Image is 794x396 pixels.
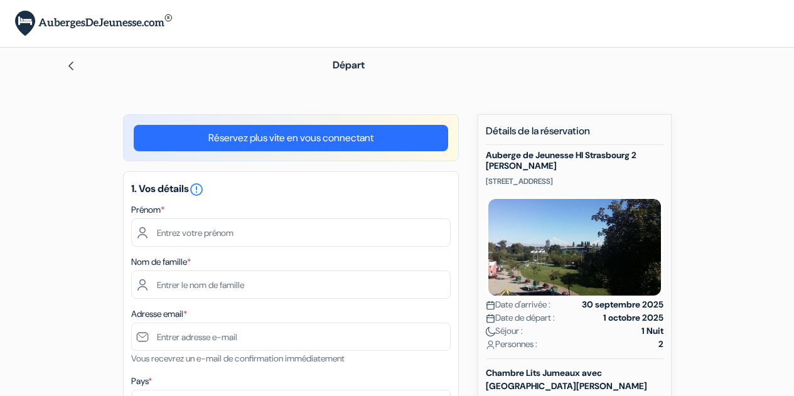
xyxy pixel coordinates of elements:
[486,340,495,350] img: user_icon.svg
[603,311,663,324] strong: 1 octobre 2025
[131,353,345,364] small: Vous recevrez un e-mail de confirmation immédiatement
[333,58,365,72] span: Départ
[486,338,537,351] span: Personnes :
[131,375,152,388] label: Pays
[641,324,663,338] strong: 1 Nuit
[486,301,495,310] img: calendar.svg
[131,203,164,217] label: Prénom
[131,218,451,247] input: Entrez votre prénom
[486,314,495,323] img: calendar.svg
[486,150,663,171] h5: Auberge de Jeunesse HI Strasbourg 2 [PERSON_NAME]
[486,327,495,336] img: moon.svg
[189,182,204,195] a: error_outline
[486,176,663,186] p: [STREET_ADDRESS]
[486,324,523,338] span: Séjour :
[486,298,550,311] span: Date d'arrivée :
[131,182,451,197] h5: 1. Vos détails
[134,125,448,151] a: Réservez plus vite en vous connectant
[486,311,555,324] span: Date de départ :
[131,308,187,321] label: Adresse email
[486,125,663,145] h5: Détails de la réservation
[15,11,172,36] img: AubergesDeJeunesse.com
[189,182,204,197] i: error_outline
[658,338,663,351] strong: 2
[131,255,191,269] label: Nom de famille
[582,298,663,311] strong: 30 septembre 2025
[486,367,647,392] b: Chambre Lits Jumeaux avec [GEOGRAPHIC_DATA][PERSON_NAME]
[131,270,451,299] input: Entrer le nom de famille
[131,323,451,351] input: Entrer adresse e-mail
[66,61,76,71] img: left_arrow.svg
